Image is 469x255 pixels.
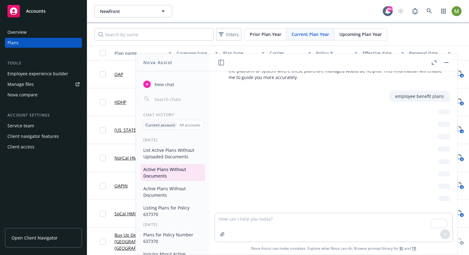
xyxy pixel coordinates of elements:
[456,237,466,247] a: View Plan Documents
[407,46,453,60] button: Renewal date
[95,5,172,17] button: Newfront
[216,28,241,41] button: Filters
[153,81,174,88] span: New chat
[136,222,210,227] div: [DATE]
[26,9,46,14] span: Accounts
[223,50,258,56] div: Plan type
[270,50,304,56] div: Carrier
[141,183,205,200] button: Active Plans Without Documents
[100,183,106,189] input: Toggle Row Selected
[114,210,144,217] a: SoCal HMO 20
[5,60,82,66] div: Tools
[141,79,205,90] button: New chat
[136,137,210,143] div: [DATE]
[437,5,450,17] a: Switch app
[409,50,444,56] div: Renewal date
[95,28,214,41] input: Search by name
[5,121,82,131] a: Service team
[314,46,360,60] button: Policy #
[7,142,34,152] div: Client access
[267,46,314,60] button: Carrier
[141,230,205,246] button: Plans for Policy Number 637370
[316,50,351,56] div: Policy #
[114,71,123,77] a: OAP
[153,95,203,103] input: Search chats
[7,90,38,100] div: Nova compare
[112,46,174,60] button: Plan name
[143,59,172,66] h1: Nova Assist
[339,31,382,37] span: Upcoming Plan Year
[100,211,106,217] input: Toggle Row Selected
[5,131,82,141] a: Client navigator features
[100,155,106,161] input: Toggle Row Selected
[5,69,82,79] a: Employee experience builder
[100,50,106,56] input: Select all
[251,242,416,255] span: Nova Assist can make mistakes. Explore what Nova can do: Browse prompt library for and
[387,6,393,12] div: 99+
[5,27,82,37] a: Overview
[456,209,466,219] a: View Plan Documents
[395,93,444,99] p: employee benefit plans
[452,6,462,16] img: photo
[100,99,106,105] input: Toggle Row Selected
[461,185,462,189] text: 8
[5,112,82,118] div: Account settings
[5,38,82,48] a: Plans
[114,99,126,105] a: HDHP
[11,235,58,241] span: Open Client Navigator
[221,46,267,60] button: Plan type
[114,182,128,189] a: OAPIN
[363,50,397,56] div: Effective date
[226,31,239,38] span: Filters
[5,2,82,20] a: Accounts
[456,69,466,79] a: View Plan Documents
[456,153,466,163] a: View Plan Documents
[100,127,106,133] input: Toggle Row Selected
[456,125,466,135] a: View Plan Documents
[456,97,466,107] a: View Plan Documents
[7,69,68,79] div: Employee experience builder
[7,79,34,89] div: Manage files
[114,232,172,251] a: Buy Up Dental - [GEOGRAPHIC_DATA], [GEOGRAPHIC_DATA]
[461,102,462,106] text: 8
[141,203,205,219] button: Listing Plans for Policy 637370
[461,157,462,161] text: 6
[461,130,462,134] text: 4
[292,31,329,37] span: Current Plan Year
[412,246,416,251] a: TR
[100,239,106,245] input: Toggle Row Selected
[250,31,281,37] span: Prior Plan Year
[114,155,147,161] a: NorCal HMO 20
[7,131,59,141] div: Client navigator features
[100,8,154,15] span: Newfront
[423,5,435,17] a: Search
[136,112,210,117] div: Chat History
[100,71,106,77] input: Toggle Row Selected
[5,142,82,152] a: Client access
[114,50,165,56] div: Plan name
[114,127,150,133] a: [US_STATE] HMO
[215,213,453,242] textarea: To enrich screen reader interactions, please activate Accessibility in Grammarly extension settings
[174,46,221,60] button: Coverage type
[409,5,421,17] a: Report a Bug
[176,50,211,56] div: Coverage type
[7,38,19,48] div: Plans
[141,164,205,181] button: Active Plans Without Documents
[395,5,407,17] a: Start snowing
[141,145,205,162] button: List Active Plans Without Uploaded Documents
[7,121,34,131] div: Service team
[360,46,407,60] button: Effective date
[217,30,240,39] span: Filters
[145,122,175,128] p: Current account
[7,27,27,37] div: Overview
[180,122,200,128] p: All accounts
[461,213,462,217] text: 6
[5,79,82,89] a: Manage files
[400,246,403,251] a: BI
[5,90,82,100] a: Nova compare
[456,181,466,191] a: View Plan Documents
[461,74,462,78] text: 8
